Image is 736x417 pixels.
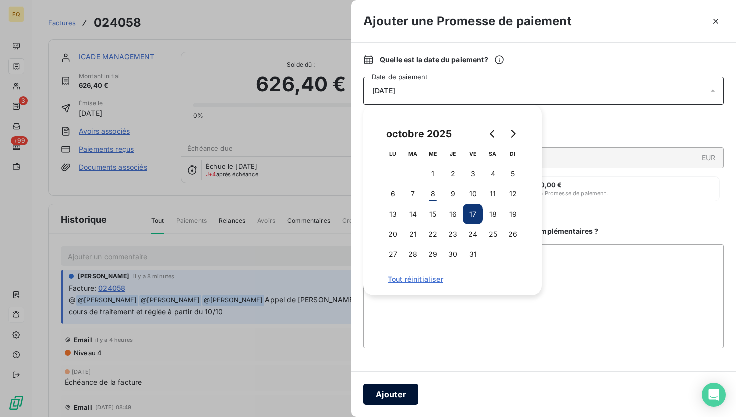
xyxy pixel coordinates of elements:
[443,164,463,184] button: 2
[503,184,523,204] button: 12
[423,204,443,224] button: 15
[443,144,463,164] th: jeudi
[403,144,423,164] th: mardi
[503,144,523,164] th: dimanche
[403,244,423,264] button: 28
[503,204,523,224] button: 19
[483,184,503,204] button: 11
[383,126,455,142] div: octobre 2025
[540,181,562,189] span: 0,00 €
[702,383,726,407] div: Open Intercom Messenger
[388,275,518,283] span: Tout réinitialiser
[463,224,483,244] button: 24
[463,164,483,184] button: 3
[403,184,423,204] button: 7
[383,144,403,164] th: lundi
[483,124,503,144] button: Go to previous month
[483,224,503,244] button: 25
[443,204,463,224] button: 16
[372,87,395,95] span: [DATE]
[423,164,443,184] button: 1
[363,12,572,30] h3: Ajouter une Promesse de paiement
[383,224,403,244] button: 20
[503,124,523,144] button: Go to next month
[380,55,504,65] span: Quelle est la date du paiement ?
[463,204,483,224] button: 17
[463,144,483,164] th: vendredi
[443,184,463,204] button: 9
[443,224,463,244] button: 23
[483,164,503,184] button: 4
[483,144,503,164] th: samedi
[383,204,403,224] button: 13
[403,224,423,244] button: 21
[423,244,443,264] button: 29
[503,224,523,244] button: 26
[423,224,443,244] button: 22
[363,384,418,405] button: Ajouter
[483,204,503,224] button: 18
[463,244,483,264] button: 31
[503,164,523,184] button: 5
[403,204,423,224] button: 14
[383,244,403,264] button: 27
[383,184,403,204] button: 6
[463,184,483,204] button: 10
[423,184,443,204] button: 8
[443,244,463,264] button: 30
[423,144,443,164] th: mercredi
